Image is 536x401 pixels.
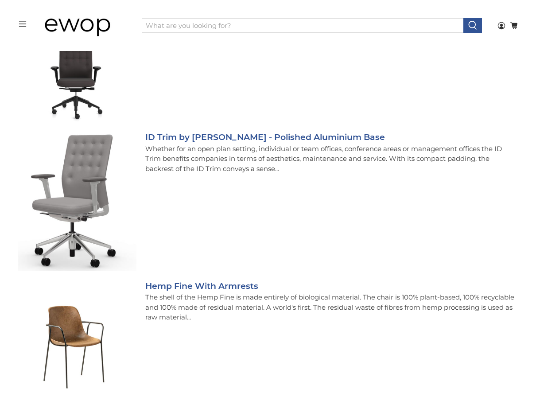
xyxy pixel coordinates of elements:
[18,131,136,271] img: ID Trim by Antonio Citterio - Polished Aluminium Base
[142,18,464,33] input: What are you looking for?
[18,4,136,122] img: Vitra ID Trim by Antonio Citterio
[18,280,136,398] img: Hemp Fine With Armrests
[145,292,518,323] p: The shell of the Hemp Fine is made entirely of biological material. The chair is 100% plant-based...
[145,132,385,142] a: ID Trim by [PERSON_NAME] - Polished Aluminium Base
[145,281,258,291] a: Hemp Fine With Armrests
[145,144,518,174] p: Whether for an open plan setting, individual or team offices, conference areas or management offi...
